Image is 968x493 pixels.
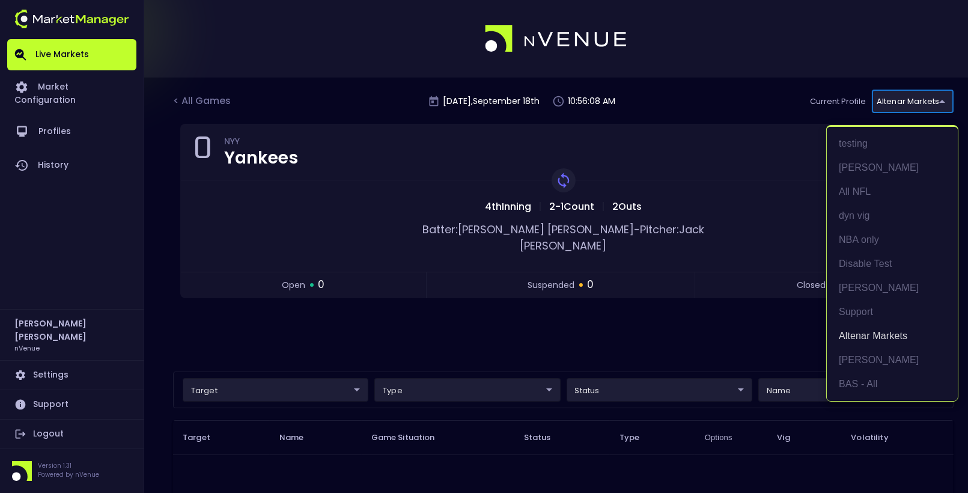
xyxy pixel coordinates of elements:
li: dyn vig [827,204,958,228]
li: Support [827,300,958,324]
li: testing [827,132,958,156]
li: [PERSON_NAME] [827,348,958,372]
li: All NFL [827,180,958,204]
li: [PERSON_NAME] [827,276,958,300]
li: [PERSON_NAME] [827,156,958,180]
li: NBA only [827,228,958,252]
ul: target [827,127,958,401]
li: Altenar Markets [827,324,958,348]
li: BAS - All [827,372,958,396]
li: Disable Test [827,252,958,276]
